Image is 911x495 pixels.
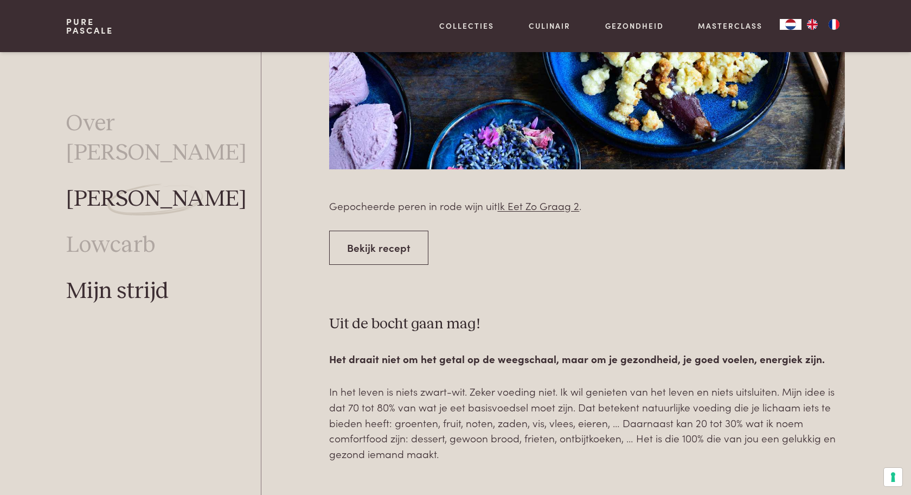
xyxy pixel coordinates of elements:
a: PurePascale [66,17,113,35]
a: Ik Eet Zo Graag 2 [497,198,579,213]
a: Gezondheid [605,20,664,31]
a: Culinair [529,20,570,31]
aside: Language selected: Nederlands [780,19,845,30]
a: Collecties [439,20,494,31]
a: NL [780,19,801,30]
a: Mijn strijd [66,277,169,306]
a: Over [PERSON_NAME] [66,110,261,167]
a: Bekijk recept [329,231,428,265]
a: EN [801,19,823,30]
p: In het leven is niets zwart-wit. Zeker voeding niet. Ik wil genieten van het leven en niets uitsl... [329,384,845,461]
strong: Het draait niet om het getal op de weegschaal, maar om je gezondheid, je goed voelen, energiek zijn. [329,351,825,366]
div: Language [780,19,801,30]
ul: Language list [801,19,845,30]
button: Uw voorkeuren voor toestemming voor trackingtechnologieën [884,468,902,486]
h3: Uit de bocht gaan mag! [329,315,845,334]
a: [PERSON_NAME] [66,185,247,213]
a: FR [823,19,845,30]
a: Lowcarb [66,231,155,259]
a: Masterclass [698,20,762,31]
p: Gepocheerde peren in rode wijn uit . [329,198,845,214]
